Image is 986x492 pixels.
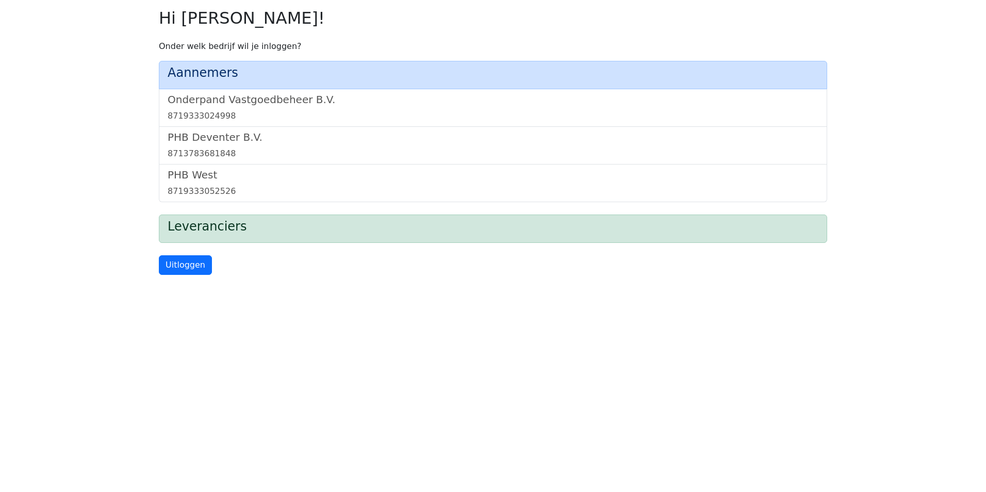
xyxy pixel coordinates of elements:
a: Onderpand Vastgoedbeheer B.V.8719333024998 [168,93,818,122]
h5: PHB West [168,169,818,181]
h5: Onderpand Vastgoedbeheer B.V. [168,93,818,106]
h5: PHB Deventer B.V. [168,131,818,143]
a: PHB West8719333052526 [168,169,818,198]
div: 8719333052526 [168,185,818,198]
div: 8713783681848 [168,147,818,160]
a: Uitloggen [159,255,212,275]
p: Onder welk bedrijf wil je inloggen? [159,40,827,53]
a: PHB Deventer B.V.8713783681848 [168,131,818,160]
h4: Leveranciers [168,219,818,234]
h4: Aannemers [168,65,818,80]
h2: Hi [PERSON_NAME]! [159,8,827,28]
div: 8719333024998 [168,110,818,122]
